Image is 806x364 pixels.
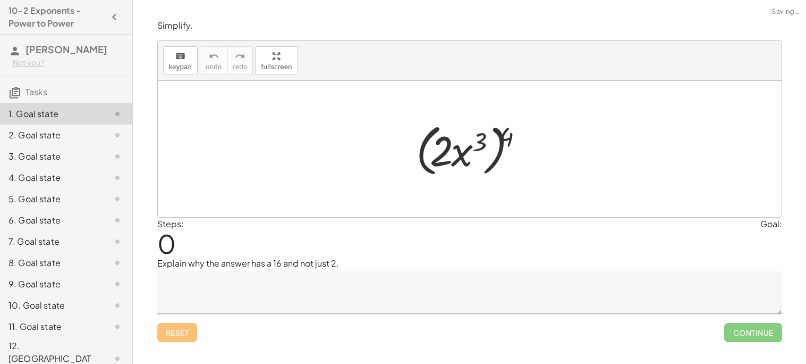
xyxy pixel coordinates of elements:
[111,193,124,205] i: Task not started.
[206,63,222,71] span: undo
[9,171,94,184] div: 4. Goal state
[9,278,94,291] div: 9. Goal state
[227,46,253,75] button: redoredo
[209,50,219,63] i: undo
[9,214,94,227] div: 6. Goal state
[157,218,184,229] label: Steps:
[9,235,94,248] div: 7. Goal state
[157,227,176,260] span: 0
[111,278,124,291] i: Task not started.
[111,150,124,163] i: Task not started.
[111,257,124,269] i: Task not started.
[111,129,124,142] i: Task not started.
[9,107,94,120] div: 1. Goal state
[13,57,124,68] div: Not you?
[9,193,94,205] div: 5. Goal state
[157,20,782,32] p: Simplify.
[111,214,124,227] i: Task not started.
[771,6,800,17] span: Saving…
[163,46,198,75] button: keyboardkeypad
[111,320,124,333] i: Task not started.
[9,320,94,333] div: 11. Goal state
[111,235,124,248] i: Task not started.
[235,50,245,63] i: redo
[111,171,124,184] i: Task not started.
[157,257,782,270] p: Explain why the answer has a 16 and not just 2.
[169,63,192,71] span: keypad
[9,129,94,142] div: 2. Goal state
[26,86,47,97] span: Tasks
[261,63,292,71] span: fullscreen
[111,299,124,312] i: Task not started.
[111,107,124,120] i: Task not started.
[26,43,107,55] span: [PERSON_NAME]
[9,257,94,269] div: 8. Goal state
[200,46,227,75] button: undoundo
[175,50,185,63] i: keyboard
[9,299,94,312] div: 10. Goal state
[760,218,782,230] div: Goal:
[9,150,94,163] div: 3. Goal state
[233,63,247,71] span: redo
[9,4,105,30] h4: 10-2 Exponents - Power to Power
[255,46,298,75] button: fullscreen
